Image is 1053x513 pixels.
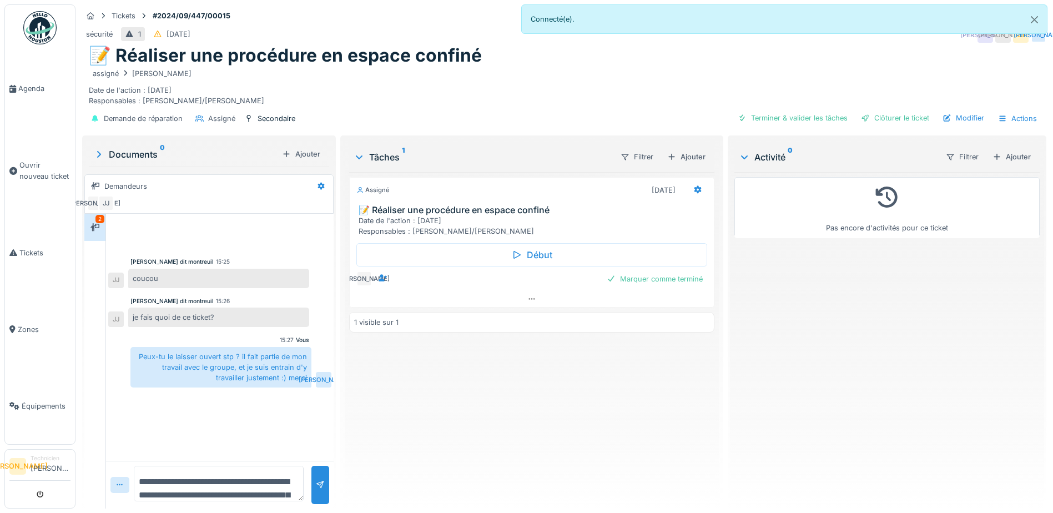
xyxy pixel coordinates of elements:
div: JJ [98,195,114,211]
div: [PERSON_NAME] dit montreuil [130,258,214,266]
div: Assigné [208,113,235,124]
div: Tâches [354,150,611,164]
div: Vous [296,336,309,344]
div: [DATE] [167,29,190,39]
a: Équipements [5,368,75,444]
div: Secondaire [258,113,295,124]
span: Zones [18,324,70,335]
div: Modifier [938,110,989,125]
div: Filtrer [616,149,658,165]
sup: 0 [788,150,793,164]
div: Pas encore d'activités pour ce ticket [742,182,1032,234]
div: [PERSON_NAME] [316,372,331,388]
div: Date de l'action : [DATE] Responsables : [PERSON_NAME]/[PERSON_NAME] [359,215,709,237]
div: je fais quoi de ce ticket? [128,308,309,327]
div: Clôturer le ticket [856,110,934,125]
div: 1 [138,29,141,39]
div: Ajouter [988,149,1035,164]
div: Peux-tu le laisser ouvert stp ? il fait partie de mon travail avec le groupe, et je suis entrain ... [130,347,311,388]
span: Tickets [19,248,70,258]
div: Actions [993,110,1042,127]
div: JJ [108,273,124,288]
div: assigné [PERSON_NAME] [93,68,192,79]
div: [PERSON_NAME] [1031,27,1046,43]
span: Ouvrir nouveau ticket [19,160,70,181]
a: Ouvrir nouveau ticket [5,127,75,214]
a: [PERSON_NAME] Technicien[PERSON_NAME] [9,454,70,481]
a: Zones [5,291,75,368]
div: Demandeurs [104,181,147,192]
div: Tickets [112,11,135,21]
div: [DATE] [652,185,676,195]
div: JJ [108,311,124,327]
span: Agenda [18,83,70,94]
div: Filtrer [941,149,984,165]
div: [PERSON_NAME] [356,271,372,286]
div: Assigné [356,185,390,195]
h1: 📝 Réaliser une procédure en espace confiné [89,45,482,66]
div: 1 visible sur 1 [354,317,399,328]
h3: 📝 Réaliser une procédure en espace confiné [359,205,709,215]
a: Agenda [5,51,75,127]
div: [PERSON_NAME] dit montreuil [130,297,214,305]
div: Technicien [31,454,70,462]
strong: #2024/09/447/00015 [148,11,235,21]
div: 15:27 [280,336,294,344]
div: Activité [739,150,936,164]
sup: 0 [160,148,165,161]
div: Demande de réparation [104,113,183,124]
div: 15:25 [216,258,230,266]
div: Terminer & valider les tâches [733,110,852,125]
div: Début [356,243,707,266]
div: 15:26 [216,297,230,305]
button: Close [1022,5,1047,34]
div: Connecté(e). [521,4,1048,34]
div: Date de l'action : [DATE] Responsables : [PERSON_NAME]/[PERSON_NAME] [89,67,1040,107]
div: Ajouter [278,147,325,162]
div: 2 [95,215,104,223]
img: Badge_color-CXgf-gQk.svg [23,11,57,44]
div: Ajouter [663,149,710,164]
div: [PERSON_NAME] [995,27,1011,43]
li: [PERSON_NAME] [9,458,26,475]
div: [PERSON_NAME] [87,195,103,211]
sup: 1 [402,150,405,164]
div: Documents [93,148,278,161]
li: [PERSON_NAME] [31,454,70,478]
div: sécurité [86,29,113,39]
div: Marquer comme terminé [602,271,707,286]
a: Tickets [5,214,75,291]
span: Équipements [22,401,70,411]
div: coucou [128,269,309,288]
